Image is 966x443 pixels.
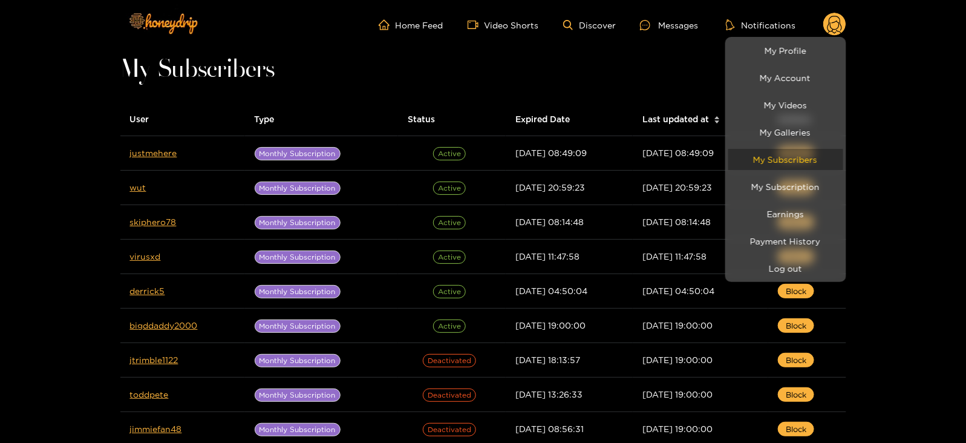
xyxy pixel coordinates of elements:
[728,149,843,170] a: My Subscribers
[728,176,843,197] a: My Subscription
[728,40,843,61] a: My Profile
[728,231,843,252] a: Payment History
[728,94,843,116] a: My Videos
[728,67,843,88] a: My Account
[728,122,843,143] a: My Galleries
[728,258,843,279] button: Log out
[728,203,843,225] a: Earnings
